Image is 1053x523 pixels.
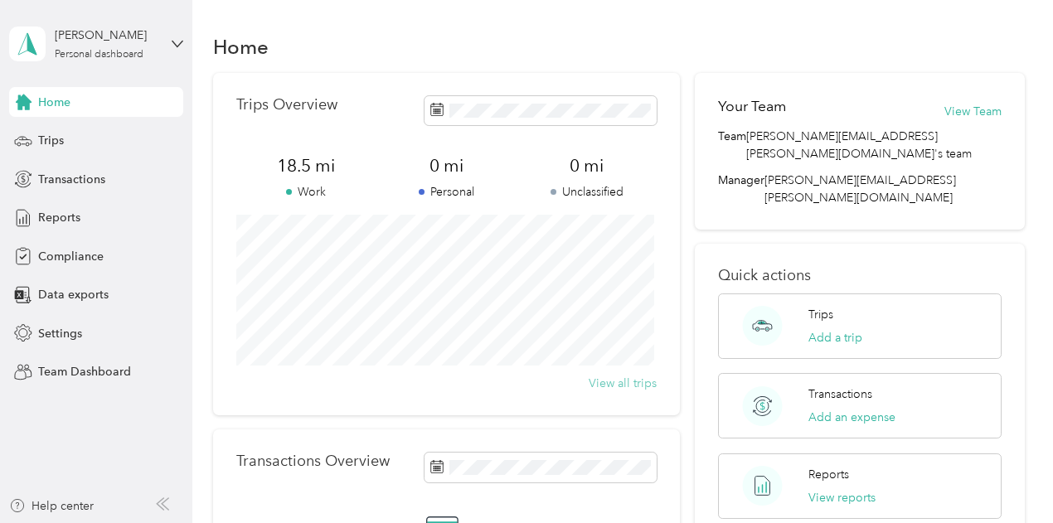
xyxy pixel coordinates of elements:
[38,325,82,342] span: Settings
[808,466,849,483] p: Reports
[236,96,337,114] p: Trips Overview
[236,183,376,201] p: Work
[38,171,105,188] span: Transactions
[746,128,1002,162] span: [PERSON_NAME][EMAIL_ADDRESS][PERSON_NAME][DOMAIN_NAME]'s team
[808,409,895,426] button: Add an expense
[376,183,517,201] p: Personal
[376,154,517,177] span: 0 mi
[9,497,94,515] button: Help center
[808,306,833,323] p: Trips
[236,453,390,470] p: Transactions Overview
[808,329,862,346] button: Add a trip
[718,172,764,206] span: Manager
[517,183,657,201] p: Unclassified
[55,27,158,44] div: [PERSON_NAME]
[808,489,876,506] button: View reports
[718,128,746,162] span: Team
[764,173,956,205] span: [PERSON_NAME][EMAIL_ADDRESS][PERSON_NAME][DOMAIN_NAME]
[718,267,1002,284] p: Quick actions
[55,50,143,60] div: Personal dashboard
[236,154,376,177] span: 18.5 mi
[960,430,1053,523] iframe: Everlance-gr Chat Button Frame
[517,154,657,177] span: 0 mi
[38,248,104,265] span: Compliance
[38,132,64,149] span: Trips
[944,103,1002,120] button: View Team
[589,375,657,392] button: View all trips
[808,385,872,403] p: Transactions
[718,96,786,117] h2: Your Team
[38,286,109,303] span: Data exports
[38,209,80,226] span: Reports
[213,38,269,56] h1: Home
[38,94,70,111] span: Home
[38,363,131,380] span: Team Dashboard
